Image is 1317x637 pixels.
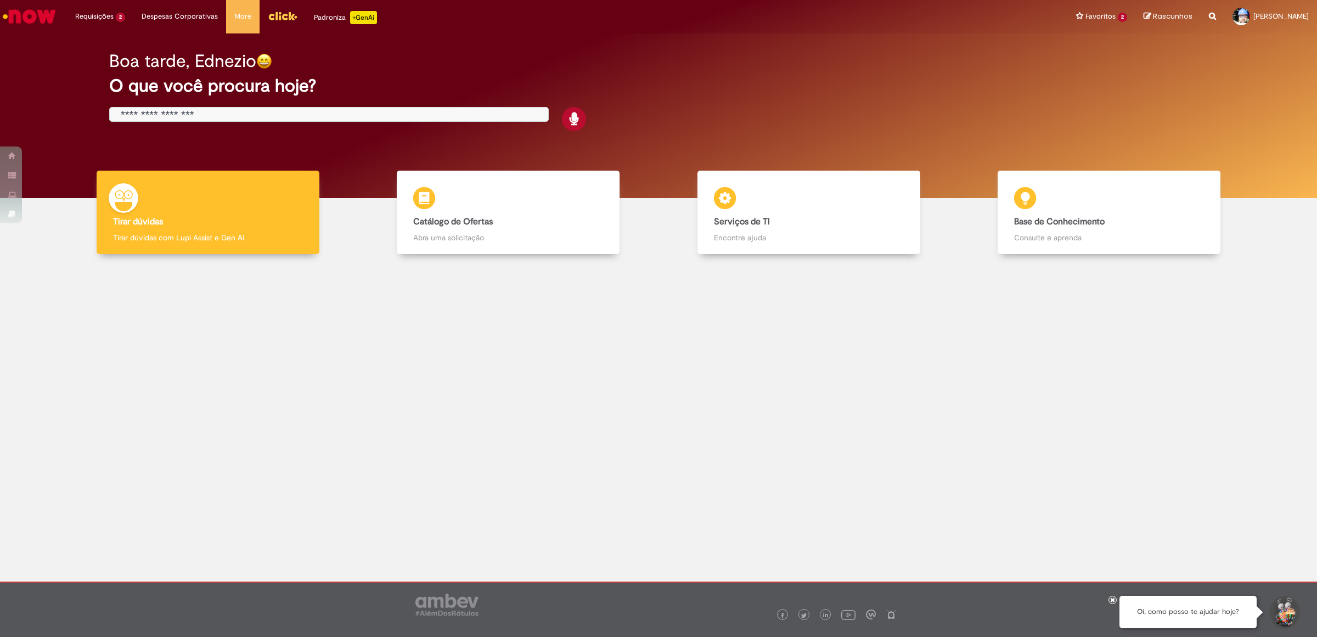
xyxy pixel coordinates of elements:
span: Despesas Corporativas [142,11,218,22]
img: logo_footer_facebook.png [780,613,785,618]
img: logo_footer_youtube.png [841,607,856,622]
span: [PERSON_NAME] [1253,12,1309,21]
a: Serviços de TI Encontre ajuda [658,171,959,255]
button: Iniciar Conversa de Suporte [1268,596,1301,629]
p: Consulte e aprenda [1014,232,1204,243]
p: Tirar dúvidas com Lupi Assist e Gen Ai [113,232,303,243]
p: +GenAi [350,11,377,24]
b: Serviços de TI [714,216,770,227]
img: logo_footer_naosei.png [886,610,896,619]
p: Abra uma solicitação [413,232,603,243]
h2: Boa tarde, Ednezio [109,52,256,71]
img: click_logo_yellow_360x200.png [268,8,297,24]
div: Padroniza [314,11,377,24]
img: logo_footer_linkedin.png [823,612,829,619]
div: Oi, como posso te ajudar hoje? [1119,596,1257,628]
a: Base de Conhecimento Consulte e aprenda [959,171,1260,255]
p: Encontre ajuda [714,232,904,243]
h2: O que você procura hoje? [109,76,1208,95]
span: 2 [1118,13,1127,22]
img: ServiceNow [1,5,58,27]
span: Favoritos [1085,11,1116,22]
a: Tirar dúvidas Tirar dúvidas com Lupi Assist e Gen Ai [58,171,358,255]
span: 2 [116,13,125,22]
b: Catálogo de Ofertas [413,216,493,227]
b: Tirar dúvidas [113,216,163,227]
a: Catálogo de Ofertas Abra uma solicitação [358,171,659,255]
span: More [234,11,251,22]
span: Rascunhos [1153,11,1192,21]
span: Requisições [75,11,114,22]
img: logo_footer_workplace.png [866,610,876,619]
b: Base de Conhecimento [1014,216,1105,227]
img: logo_footer_ambev_rotulo_gray.png [415,594,479,616]
img: happy-face.png [256,53,272,69]
a: Rascunhos [1144,12,1192,22]
img: logo_footer_twitter.png [801,613,807,618]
